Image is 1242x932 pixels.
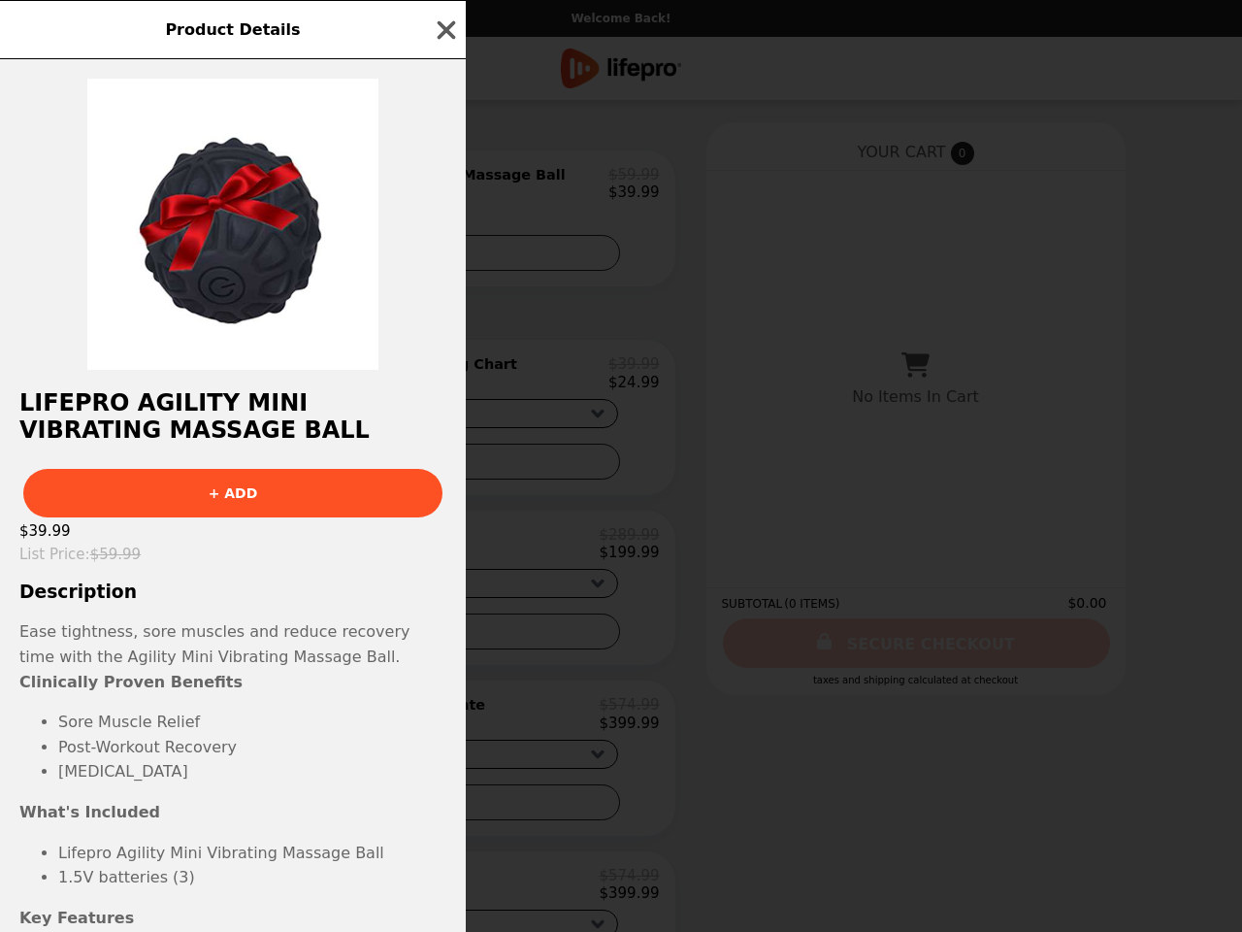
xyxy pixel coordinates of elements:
img: Default Title [87,79,378,370]
span: [MEDICAL_DATA] [58,762,188,781]
span: Lifepro Agility Mini Vibrating Massage Ball [58,844,384,862]
span: Sore Muscle Relief [58,713,200,731]
b: Key Features [19,909,134,927]
b: Clinically Proven Benefits [19,673,243,691]
span: Ease tightness, sore muscles and reduce recovery time with the Agility Mini Vibrating Massage Ball. [19,622,409,666]
b: What's Included [19,803,160,821]
span: $59.99 [90,546,142,563]
span: Post-Workout Recovery [58,738,237,756]
button: + ADD [23,469,442,517]
span: Product Details [165,20,300,39]
span: 1.5V batteries (3) [58,868,195,886]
